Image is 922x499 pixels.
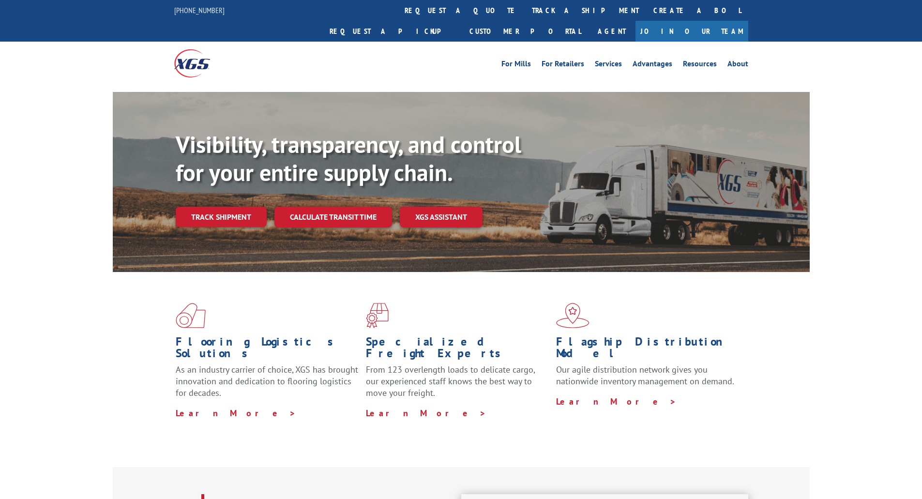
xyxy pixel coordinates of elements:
h1: Flagship Distribution Model [556,336,739,364]
h1: Specialized Freight Experts [366,336,549,364]
a: Agent [588,21,635,42]
a: Learn More > [176,408,296,419]
p: From 123 overlength loads to delicate cargo, our experienced staff knows the best way to move you... [366,364,549,407]
a: Advantages [633,60,672,71]
span: Our agile distribution network gives you nationwide inventory management on demand. [556,364,734,387]
span: As an industry carrier of choice, XGS has brought innovation and dedication to flooring logistics... [176,364,358,398]
a: Resources [683,60,717,71]
a: For Retailers [542,60,584,71]
a: Learn More > [556,396,677,407]
b: Visibility, transparency, and control for your entire supply chain. [176,129,521,187]
a: Calculate transit time [274,207,392,227]
a: [PHONE_NUMBER] [174,5,225,15]
img: xgs-icon-flagship-distribution-model-red [556,303,589,328]
img: xgs-icon-focused-on-flooring-red [366,303,389,328]
a: Learn More > [366,408,486,419]
a: Join Our Team [635,21,748,42]
img: xgs-icon-total-supply-chain-intelligence-red [176,303,206,328]
h1: Flooring Logistics Solutions [176,336,359,364]
a: For Mills [501,60,531,71]
a: Track shipment [176,207,267,227]
a: About [727,60,748,71]
a: Services [595,60,622,71]
a: XGS ASSISTANT [400,207,483,227]
a: Customer Portal [462,21,588,42]
a: Request a pickup [322,21,462,42]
